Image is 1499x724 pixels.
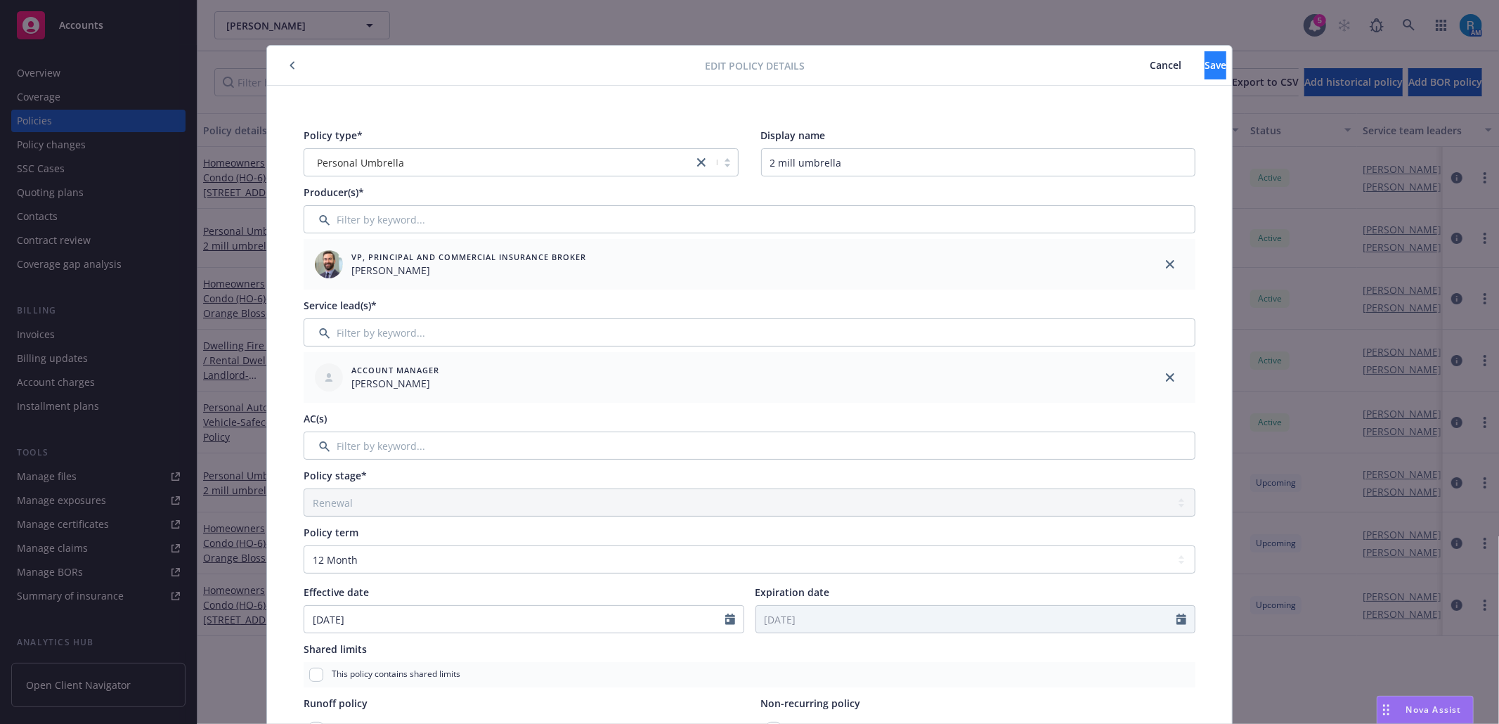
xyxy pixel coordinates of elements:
span: Nova Assist [1406,704,1462,716]
span: Non-recurring policy [761,697,861,710]
div: This policy contains shared limits [304,662,1195,687]
input: Filter by keyword... [304,205,1195,233]
input: Filter by keyword... [304,318,1195,347]
button: Cancel [1127,51,1205,79]
span: Personal Umbrella [311,155,686,170]
a: close [1162,256,1179,273]
span: Cancel [1150,58,1181,72]
span: Policy type* [304,129,363,142]
span: Shared limits [304,642,367,656]
div: Drag to move [1377,697,1395,723]
a: close [1162,369,1179,386]
a: close [693,154,710,171]
span: Edit policy details [706,58,805,73]
span: AC(s) [304,412,327,425]
input: MM/DD/YYYY [304,606,725,633]
span: VP, Principal and Commercial Insurance Broker [351,251,586,263]
svg: Calendar [725,614,735,625]
span: [PERSON_NAME] [351,376,439,391]
span: Producer(s)* [304,186,364,199]
span: Display name [761,129,826,142]
input: MM/DD/YYYY [756,606,1177,633]
span: Policy term [304,526,358,539]
button: Save [1205,51,1226,79]
span: Account Manager [351,364,439,376]
span: Service lead(s)* [304,299,377,312]
span: Personal Umbrella [317,155,404,170]
button: Nova Assist [1377,696,1474,724]
img: employee photo [315,250,343,278]
span: Policy stage* [304,469,367,482]
span: [PERSON_NAME] [351,263,586,278]
span: Effective date [304,586,369,599]
span: Runoff policy [304,697,368,710]
input: Filter by keyword... [304,432,1195,460]
svg: Calendar [1176,614,1186,625]
span: Expiration date [755,586,830,599]
span: Save [1205,58,1226,72]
